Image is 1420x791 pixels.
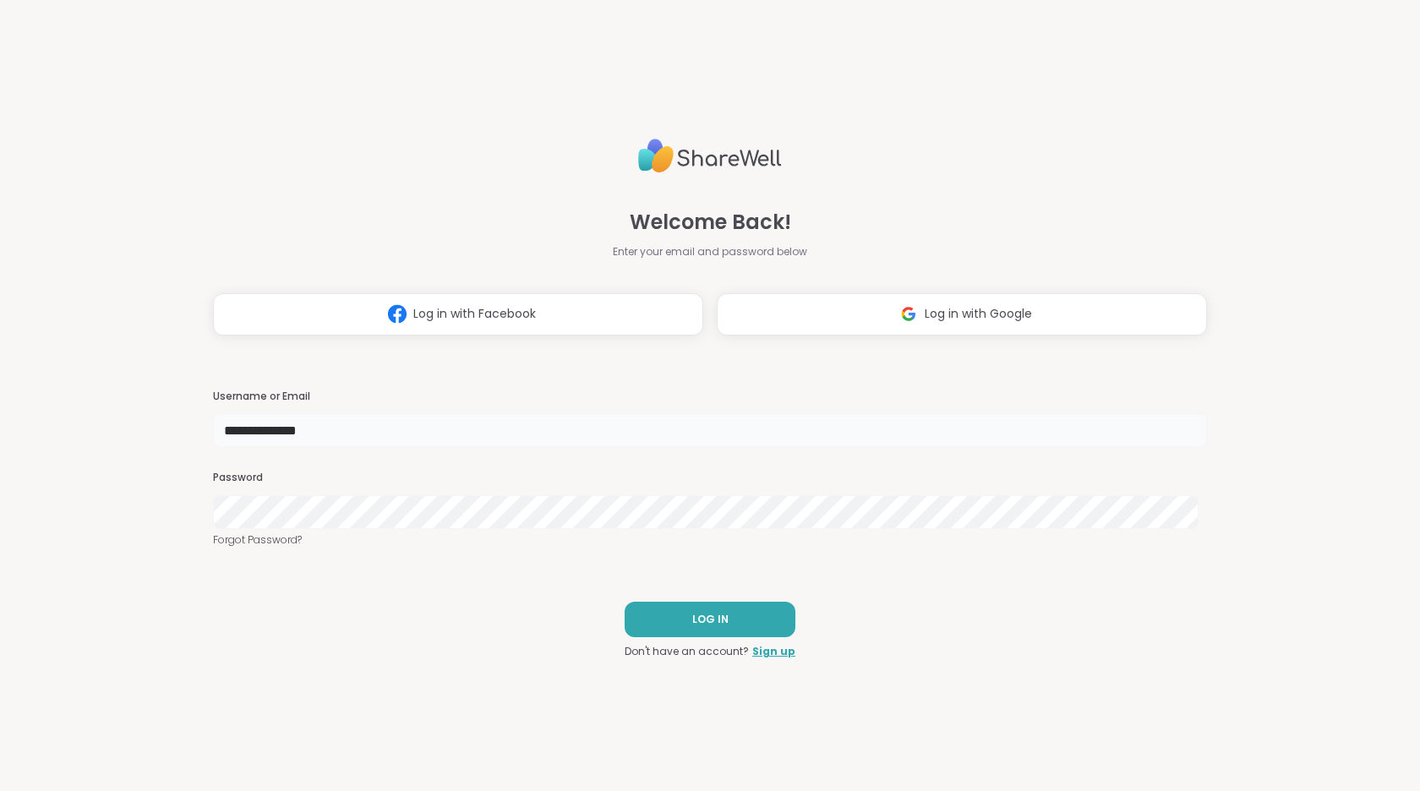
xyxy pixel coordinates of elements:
[625,602,795,637] button: LOG IN
[413,305,536,323] span: Log in with Facebook
[213,390,1207,404] h3: Username or Email
[638,132,782,180] img: ShareWell Logo
[692,612,729,627] span: LOG IN
[213,532,1207,548] a: Forgot Password?
[630,207,791,237] span: Welcome Back!
[213,293,703,335] button: Log in with Facebook
[752,644,795,659] a: Sign up
[893,298,925,330] img: ShareWell Logomark
[381,298,413,330] img: ShareWell Logomark
[213,471,1207,485] h3: Password
[613,244,807,259] span: Enter your email and password below
[925,305,1032,323] span: Log in with Google
[717,293,1207,335] button: Log in with Google
[625,644,749,659] span: Don't have an account?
